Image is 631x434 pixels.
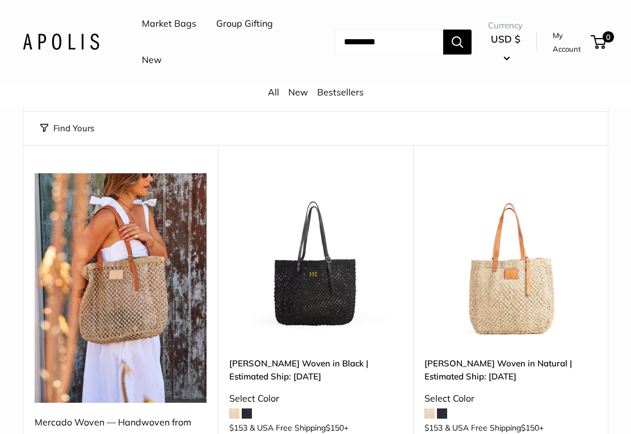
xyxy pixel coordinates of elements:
img: Apolis [23,34,99,50]
iframe: Sign Up via Text for Offers [9,391,121,425]
img: Mercado Woven — Handwoven from 100% golden jute by artisan women taking over 20 hours to craft. [35,173,207,403]
a: New [288,86,308,98]
a: Market Bags [142,15,196,32]
span: $153 [229,423,247,433]
a: Mercado Woven in Natural | Estimated Ship: Oct. 19thMercado Woven in Natural | Estimated Ship: Oc... [424,173,596,345]
a: [PERSON_NAME] Woven in Black | Estimated Ship: [DATE] [229,357,401,383]
a: Group Gifting [216,15,273,32]
img: Mercado Woven in Black | Estimated Ship: Oct. 19th [229,173,401,345]
span: $150 [521,423,539,433]
span: & USA Free Shipping + [445,424,544,432]
span: USD $ [491,33,520,45]
a: All [268,86,279,98]
span: $150 [326,423,344,433]
a: Bestsellers [317,86,364,98]
span: $153 [424,423,443,433]
a: 0 [592,35,606,49]
span: 0 [603,31,614,43]
div: Select Color [424,390,596,407]
a: Mercado Woven in Black | Estimated Ship: Oct. 19thMercado Woven in Black | Estimated Ship: Oct. 19th [229,173,401,345]
button: USD $ [488,30,523,66]
span: Currency [488,18,523,34]
span: & USA Free Shipping + [250,424,348,432]
a: New [142,52,162,69]
button: Find Yours [40,120,94,136]
a: [PERSON_NAME] Woven in Natural | Estimated Ship: [DATE] [424,357,596,383]
div: Select Color [229,390,401,407]
input: Search... [335,30,443,55]
a: My Account [553,28,587,56]
img: Mercado Woven in Natural | Estimated Ship: Oct. 19th [424,173,596,345]
button: Search [443,30,472,55]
